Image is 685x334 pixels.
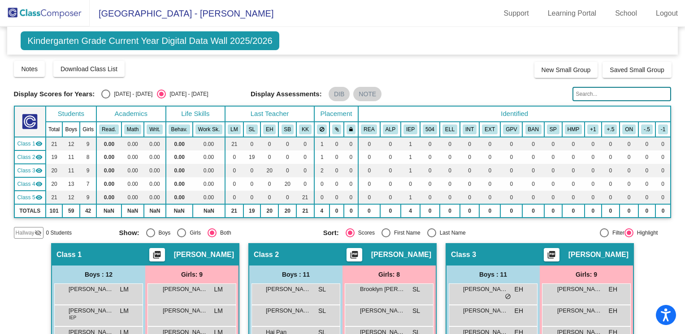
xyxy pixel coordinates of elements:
span: Show: [119,229,139,237]
a: School [608,6,644,21]
th: Sherry Bartlett [278,122,296,137]
th: Lacey Mendenhall [225,122,243,137]
th: Last Teacher [225,106,314,122]
td: 0 [620,177,638,191]
th: Individualized Education Plan [401,122,420,137]
button: SL [246,124,258,134]
td: 0 [329,137,344,150]
button: Writ. [147,124,163,134]
td: 0 [225,150,243,164]
th: Total [46,122,63,137]
td: 0 [358,204,380,218]
td: 0.00 [193,150,225,164]
td: 0 [440,191,460,204]
span: New Small Group [542,66,591,73]
td: 0 [638,150,655,164]
button: EXT [482,124,498,134]
td: 0.00 [144,177,165,191]
button: HMP [565,124,582,134]
td: 0 [500,150,522,164]
td: 0.00 [193,177,225,191]
td: 0 [479,137,500,150]
td: 0 [544,177,562,191]
td: 0 [655,164,671,177]
td: 0 [260,137,278,150]
td: 0 [479,177,500,191]
th: Keep with students [329,122,344,137]
a: Learning Portal [541,6,604,21]
td: 0 [380,204,401,218]
td: 0 [585,164,601,177]
td: 0 [522,204,544,218]
td: 0 [522,177,544,191]
td: 0 [460,204,479,218]
td: 0 [440,164,460,177]
td: 4 [401,204,420,218]
td: 0 [296,150,314,164]
span: Saved Small Group [610,66,664,73]
div: [DATE] - [DATE] [110,90,152,98]
td: 0 [460,150,479,164]
th: High Maintenance Parent [562,122,585,137]
td: 0 [314,191,329,204]
td: 0 [344,150,358,164]
th: 10/1/17 - 11/30/17 [602,122,620,137]
td: 0 [243,191,260,204]
td: 0 [500,164,522,177]
td: 0 [440,177,460,191]
td: 0 [329,164,344,177]
td: 0 [420,191,440,204]
td: 20 [46,164,63,177]
td: 20 [260,204,278,218]
td: 0 [500,177,522,191]
span: Class 3 [17,167,35,175]
td: NaN [144,204,165,218]
td: 21 [296,191,314,204]
td: NaN [96,204,121,218]
td: 0 [358,191,380,204]
td: 0 [655,150,671,164]
td: 0 [296,177,314,191]
td: 0 [522,191,544,204]
span: [GEOGRAPHIC_DATA] - [PERSON_NAME] [90,6,273,21]
th: 504 Plan [420,122,440,137]
td: 0 [440,204,460,218]
td: 0.00 [193,137,225,150]
td: 0 [585,137,601,150]
td: 59 [62,204,80,218]
mat-icon: picture_as_pdf [349,250,360,263]
td: 0 [225,177,243,191]
th: Keep away students [314,122,329,137]
td: 0.00 [166,177,193,191]
td: 0 [380,150,401,164]
td: 0 [500,137,522,150]
span: Class 2 [17,153,35,161]
button: New Small Group [534,62,598,78]
th: 6/1/18 - 7/31/18 [638,122,655,137]
a: Logout [649,6,685,21]
td: 0 [585,204,601,218]
td: 11 [62,164,80,177]
td: 0 [344,191,358,204]
td: 20 [278,204,296,218]
td: 0 [522,137,544,150]
td: 0 [620,164,638,177]
button: LM [228,124,240,134]
button: KK [299,124,312,134]
td: 0 [380,137,401,150]
td: 1 [314,150,329,164]
button: 504 [423,124,437,134]
mat-radio-group: Select an option [101,90,208,98]
th: Girls [80,122,96,137]
td: 0 [278,150,296,164]
td: 0 [344,137,358,150]
td: 0.00 [144,164,165,177]
button: -1 [658,124,668,134]
td: 0 [620,150,638,164]
button: Read. [99,124,119,134]
td: 1 [401,191,420,204]
td: TOTALS [14,204,46,218]
td: 2 [314,164,329,177]
td: 0 [420,204,440,218]
button: INT [463,124,477,134]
